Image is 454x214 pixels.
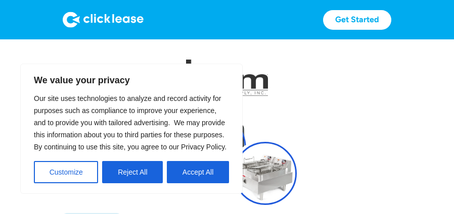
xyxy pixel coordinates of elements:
[34,74,229,86] p: We value your privacy
[34,94,226,151] span: Our site uses technologies to analyze and record activity for purposes such as compliance to impr...
[167,161,229,183] button: Accept All
[34,161,98,183] button: Customize
[323,10,391,30] a: Get Started
[63,12,144,28] img: Logo
[20,64,243,194] div: We value your privacy
[102,161,163,183] button: Reject All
